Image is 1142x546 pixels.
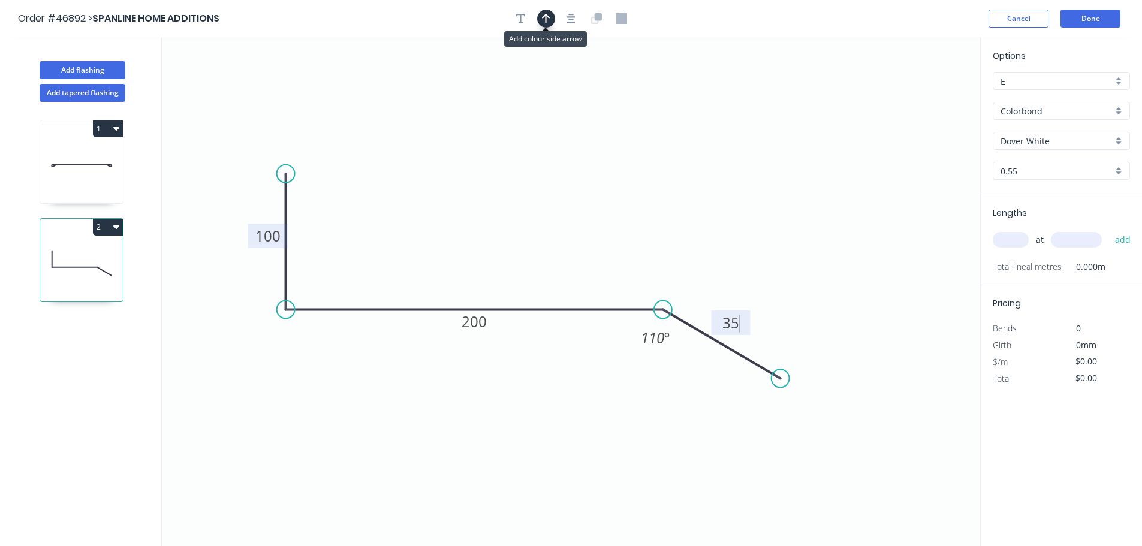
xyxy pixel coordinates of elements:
[993,207,1027,219] span: Lengths
[664,328,670,348] tspan: º
[1076,322,1081,334] span: 0
[993,258,1062,275] span: Total lineal metres
[1062,258,1105,275] span: 0.000m
[93,120,123,137] button: 1
[722,313,739,333] tspan: 35
[993,297,1021,309] span: Pricing
[989,10,1048,28] button: Cancel
[1001,75,1113,88] input: Price level
[1001,135,1113,147] input: Colour
[993,356,1008,367] span: $/m
[255,226,281,246] tspan: 100
[641,328,664,348] tspan: 110
[1076,339,1096,351] span: 0mm
[1060,10,1120,28] button: Done
[162,37,980,546] svg: 0
[40,61,125,79] button: Add flashing
[18,11,92,25] span: Order #46892 >
[504,31,587,47] div: Add colour side arrow
[1109,230,1137,250] button: add
[40,84,125,102] button: Add tapered flashing
[462,312,487,331] tspan: 200
[1036,231,1044,248] span: at
[1001,105,1113,117] input: Material
[993,373,1011,384] span: Total
[993,50,1026,62] span: Options
[92,11,219,25] span: SPANLINE HOME ADDITIONS
[1001,165,1113,177] input: Thickness
[993,322,1017,334] span: Bends
[993,339,1011,351] span: Girth
[93,219,123,236] button: 2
